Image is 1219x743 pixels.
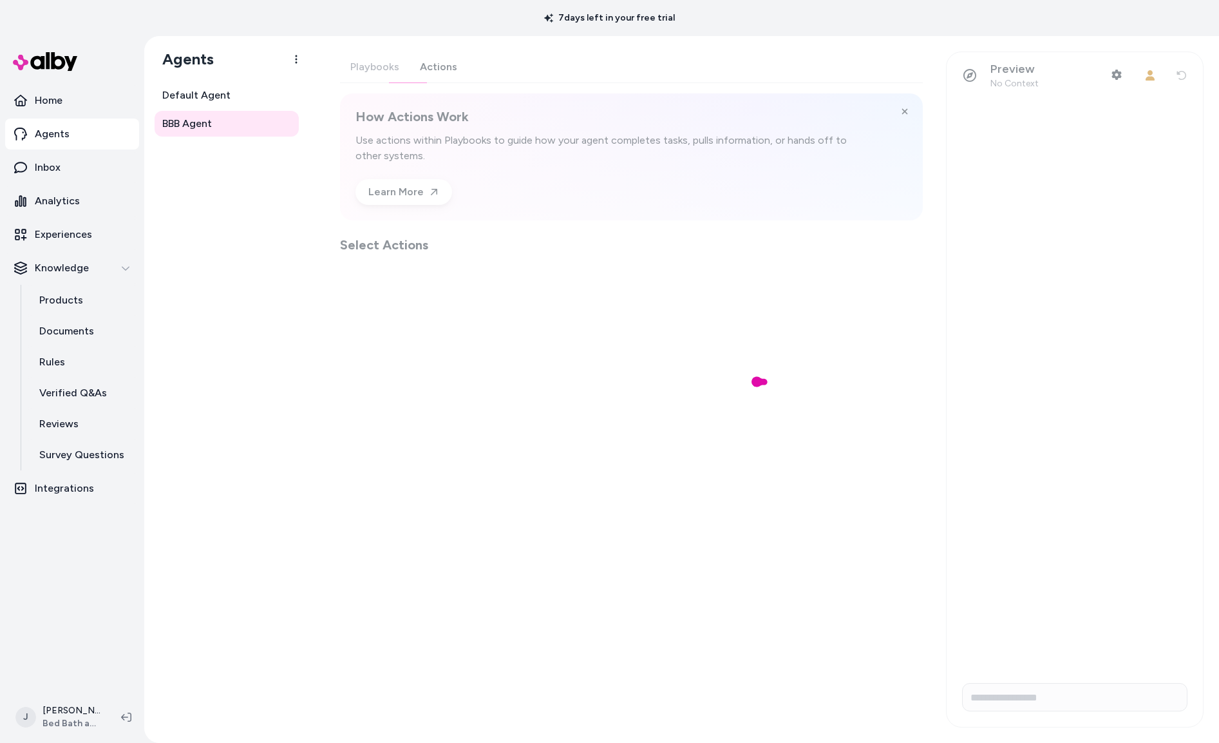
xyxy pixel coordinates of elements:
a: Survey Questions [26,439,139,470]
a: Inbox [5,152,139,183]
a: Products [26,285,139,316]
p: [PERSON_NAME] [43,704,100,717]
a: BBB Agent [155,111,299,137]
p: Rules [39,354,65,370]
p: Knowledge [35,260,89,276]
h1: Agents [152,50,214,69]
a: Agents [5,119,139,150]
p: Agents [35,126,70,142]
a: Verified Q&As [26,378,139,409]
p: Verified Q&As [39,385,107,401]
p: Integrations [35,481,94,496]
p: Home [35,93,62,108]
span: Bed Bath and Beyond [43,717,100,730]
p: Reviews [39,416,79,432]
a: Rules [26,347,139,378]
p: 7 days left in your free trial [536,12,683,24]
p: Inbox [35,160,61,175]
span: BBB Agent [162,116,212,131]
a: Default Agent [155,82,299,108]
p: Products [39,293,83,308]
img: alby Logo [13,52,77,71]
a: Home [5,85,139,116]
p: Survey Questions [39,447,124,463]
p: Experiences [35,227,92,242]
p: Analytics [35,193,80,209]
a: Integrations [5,473,139,504]
a: Reviews [26,409,139,439]
a: Analytics [5,186,139,217]
span: J [15,707,36,728]
a: Documents [26,316,139,347]
button: Knowledge [5,253,139,284]
span: Default Agent [162,88,231,103]
a: Experiences [5,219,139,250]
p: Documents [39,323,94,339]
button: J[PERSON_NAME]Bed Bath and Beyond [8,697,111,738]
